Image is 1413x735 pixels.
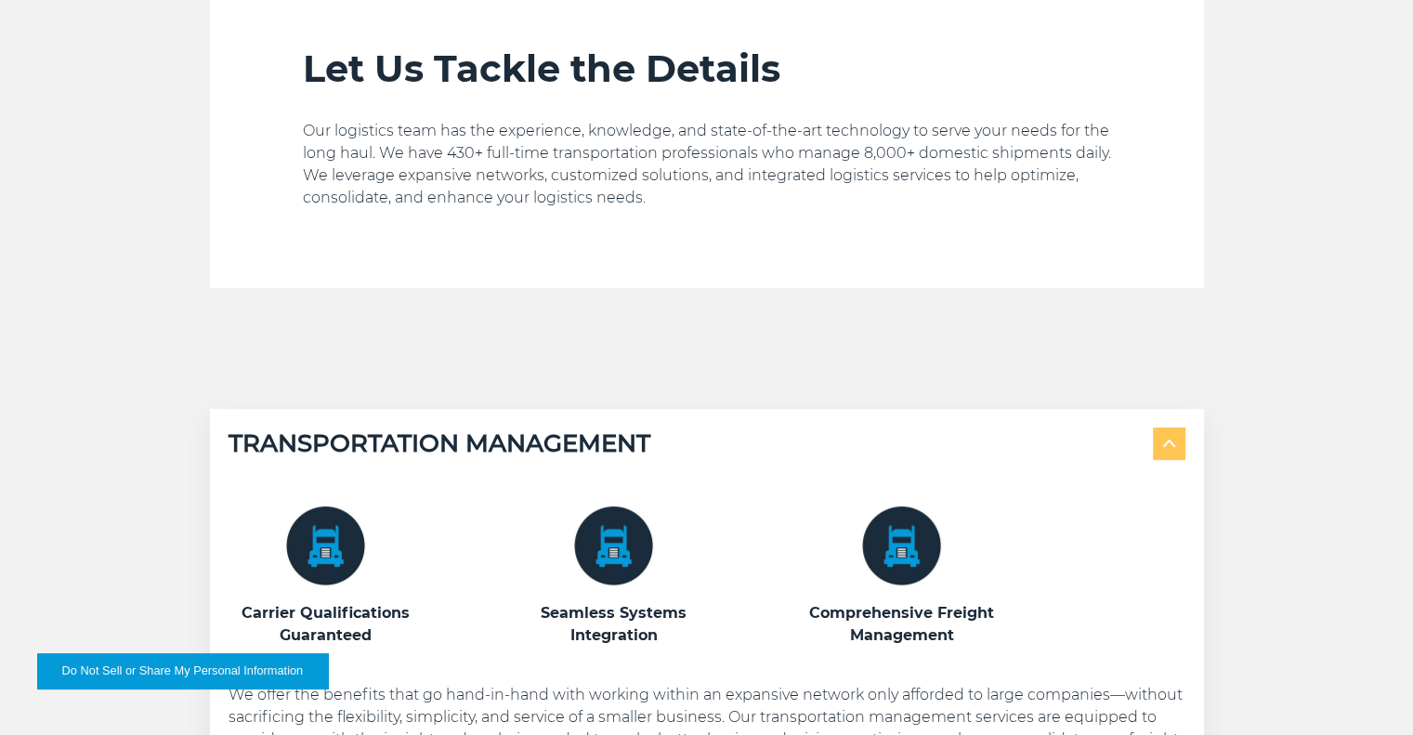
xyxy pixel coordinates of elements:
[303,46,1111,92] h2: Let Us Tackle the Details
[229,602,424,647] h3: Carrier Qualifications Guaranteed
[517,602,712,647] h3: Seamless Systems Integration
[229,427,650,460] h5: TRANSPORTATION MANAGEMENT
[303,120,1111,209] p: Our logistics team has the experience, knowledge, and state-of-the-art technology to serve your n...
[37,653,328,689] button: Do Not Sell or Share My Personal Information
[805,602,1000,647] h3: Comprehensive Freight Management
[1163,440,1175,447] img: arrow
